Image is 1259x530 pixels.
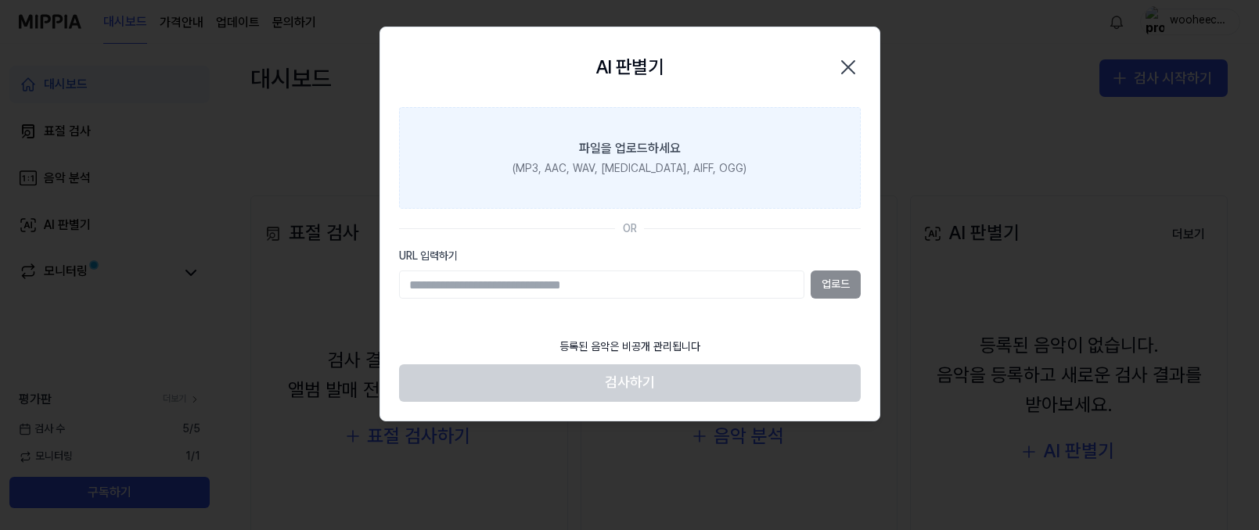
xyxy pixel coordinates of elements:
div: 파일을 업로드하세요 [579,139,681,158]
div: OR [623,221,637,237]
label: URL 입력하기 [399,249,861,264]
h2: AI 판별기 [595,52,664,82]
div: (MP3, AAC, WAV, [MEDICAL_DATA], AIFF, OGG) [513,161,746,177]
div: 등록된 음악은 비공개 관리됩니다 [550,330,710,364]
